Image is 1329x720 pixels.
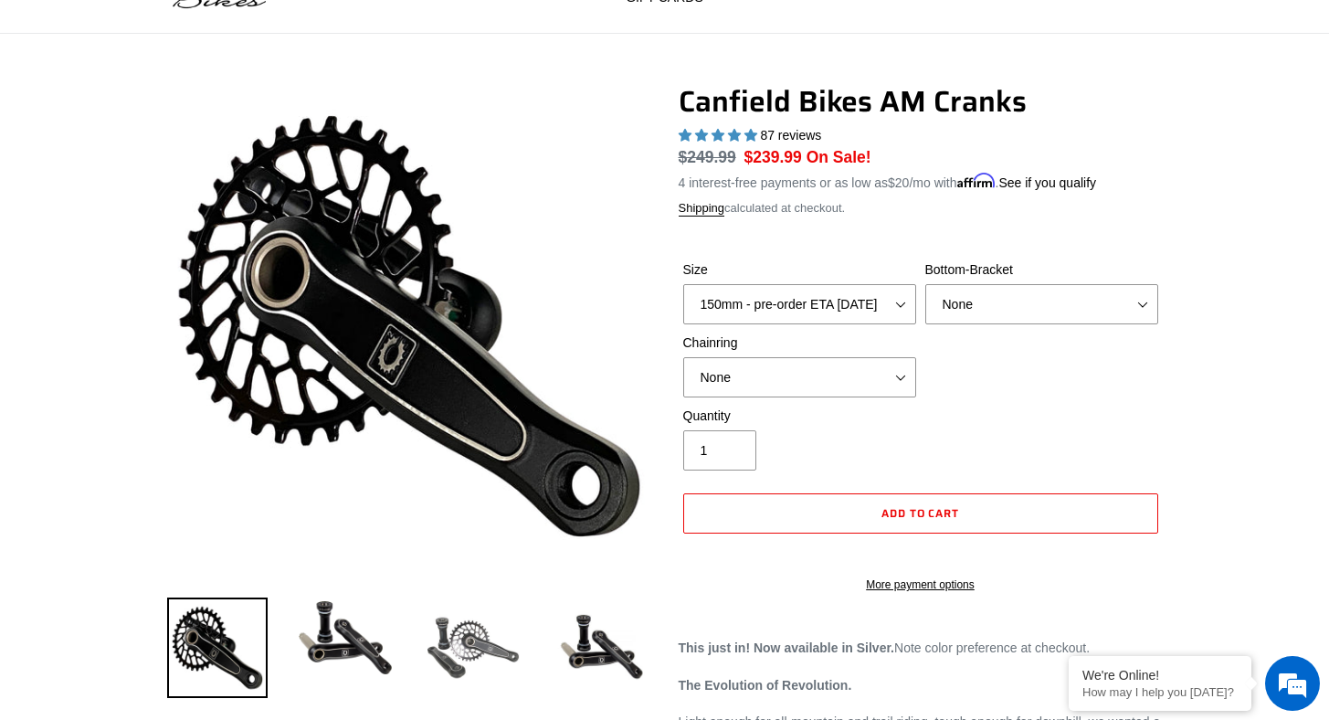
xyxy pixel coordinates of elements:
div: Chat with us now [122,102,334,126]
span: Affirm [957,173,996,188]
strong: The Evolution of Revolution. [679,678,852,693]
div: We're Online! [1082,668,1238,683]
a: More payment options [683,577,1158,593]
h1: Canfield Bikes AM Cranks [679,84,1163,119]
p: 4 interest-free payments or as low as /mo with . [679,169,1097,193]
img: Load image into Gallery viewer, Canfield Bikes AM Cranks [167,598,268,698]
span: $239.99 [744,148,802,166]
label: Quantity [683,407,916,426]
span: $20 [888,175,909,190]
s: $249.99 [679,148,736,166]
span: On Sale! [807,145,871,169]
a: See if you qualify - Learn more about Affirm Financing (opens in modal) [998,175,1096,190]
span: Add to cart [881,504,960,522]
textarea: Type your message and hit 'Enter' [9,499,348,563]
img: Load image into Gallery viewer, Canfield Bikes AM Cranks [423,598,523,698]
span: 87 reviews [760,128,821,143]
p: Note color preference at checkout. [679,639,1163,658]
p: How may I help you today? [1082,685,1238,699]
label: Chainring [683,334,916,353]
div: Navigation go back [20,101,47,128]
strong: This just in! Now available in Silver. [679,641,895,655]
img: Load image into Gallery viewer, Canfield Cranks [295,598,396,678]
button: Add to cart [683,493,1158,534]
label: Bottom-Bracket [925,260,1158,280]
img: Load image into Gallery viewer, CANFIELD-AM_DH-CRANKS [551,598,651,698]
div: calculated at checkout. [679,199,1163,217]
span: 4.97 stars [679,128,761,143]
a: Shipping [679,201,725,217]
label: Size [683,260,916,280]
img: d_696896380_company_1647369064580_696896380 [58,91,104,137]
span: We're online! [106,230,252,415]
div: Minimize live chat window [300,9,343,53]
